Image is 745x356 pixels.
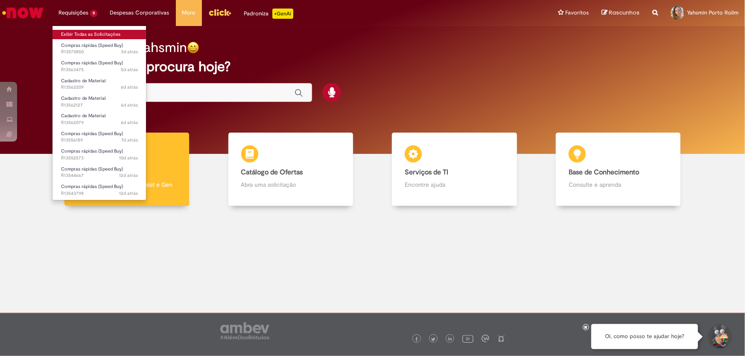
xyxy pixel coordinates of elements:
span: R13570850 [61,49,138,55]
button: Iniciar Conversa de Suporte [707,324,732,350]
time: 24/09/2025 15:00:58 [121,67,138,73]
span: R13556189 [61,137,138,144]
a: Aberto R13544667 : Compras rápidas (Speed Buy) [53,165,146,180]
a: Aberto R13563475 : Compras rápidas (Speed Buy) [53,58,146,74]
span: R13544667 [61,172,138,179]
span: R13552573 [61,155,138,162]
span: 12d atrás [119,190,138,197]
span: Rascunhos [609,9,640,17]
img: happy-face.png [187,41,199,54]
time: 20/09/2025 10:43:25 [119,155,138,161]
p: Encontre ajuda [405,180,504,189]
span: Cadastro de Material [61,113,105,119]
img: logo_footer_workplace.png [482,335,489,342]
time: 24/09/2025 10:42:22 [121,84,138,90]
img: ServiceNow [1,4,45,21]
span: Favoritos [565,9,589,17]
span: R13562079 [61,119,138,126]
img: click_logo_yellow_360x200.png [208,6,231,19]
span: 9 [90,10,97,17]
a: Base de Conhecimento Consulte e aprenda [536,133,700,206]
time: 24/09/2025 10:23:00 [121,119,138,126]
p: Abra uma solicitação [241,180,340,189]
a: Aberto R13570850 : Compras rápidas (Speed Buy) [53,41,146,57]
span: Cadastro de Material [61,78,105,84]
div: Oi, como posso te ajudar hoje? [591,324,698,349]
img: logo_footer_linkedin.png [448,337,453,342]
img: logo_footer_ambev_rotulo_gray.png [220,322,269,339]
a: Aberto R13556189 : Compras rápidas (Speed Buy) [53,129,146,145]
b: Base de Conhecimento [569,168,639,177]
time: 17/09/2025 16:18:29 [119,172,138,179]
a: Catálogo de Ofertas Abra uma solicitação [209,133,373,206]
span: R13562209 [61,84,138,91]
time: 17/09/2025 14:03:43 [119,190,138,197]
span: 12d atrás [119,172,138,179]
span: R13563475 [61,67,138,73]
p: Consulte e aprenda [569,180,668,189]
a: Serviços de TI Encontre ajuda [373,133,537,206]
span: Yahsmin Porto Rolim [687,9,739,16]
a: Aberto R13562127 : Cadastro de Material [53,94,146,110]
ul: Requisições [52,26,146,200]
span: Requisições [58,9,88,17]
span: 10d atrás [119,155,138,161]
img: logo_footer_twitter.png [431,337,435,342]
time: 24/09/2025 10:29:02 [121,102,138,108]
p: +GenAi [272,9,293,19]
span: Compras rápidas (Speed Buy) [61,60,123,66]
span: 6d atrás [121,102,138,108]
a: Tirar dúvidas Tirar dúvidas com Lupi Assist e Gen Ai [45,133,209,206]
img: logo_footer_naosei.png [497,335,505,342]
span: Cadastro de Material [61,95,105,101]
div: Padroniza [244,9,293,19]
span: 5d atrás [121,67,138,73]
span: Compras rápidas (Speed Buy) [61,148,123,154]
a: Aberto R13552573 : Compras rápidas (Speed Buy) [53,147,146,162]
a: Aberto R13543798 : Compras rápidas (Speed Buy) [53,182,146,198]
span: 7d atrás [121,137,138,143]
time: 26/09/2025 14:31:38 [121,49,138,55]
img: logo_footer_youtube.png [462,333,473,344]
a: Aberto R13562079 : Cadastro de Material [53,111,146,127]
span: Compras rápidas (Speed Buy) [61,166,123,172]
span: Compras rápidas (Speed Buy) [61,183,123,190]
span: Despesas Corporativas [110,9,169,17]
span: R13543798 [61,190,138,197]
span: 6d atrás [121,84,138,90]
b: Catálogo de Ofertas [241,168,303,177]
a: Aberto R13562209 : Cadastro de Material [53,76,146,92]
span: Compras rápidas (Speed Buy) [61,130,123,137]
time: 22/09/2025 16:16:26 [121,137,138,143]
h2: O que você procura hoje? [70,59,675,74]
span: More [182,9,196,17]
span: Compras rápidas (Speed Buy) [61,42,123,49]
img: logo_footer_facebook.png [415,337,419,342]
span: R13562127 [61,102,138,109]
b: Serviços de TI [405,168,448,177]
span: 6d atrás [121,119,138,126]
a: Exibir Todas as Solicitações [53,30,146,39]
a: Rascunhos [602,9,640,17]
span: 3d atrás [121,49,138,55]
